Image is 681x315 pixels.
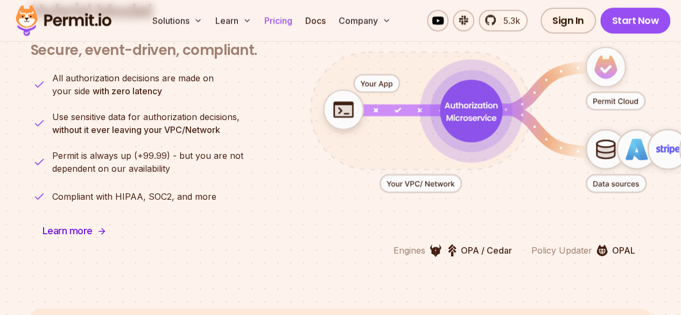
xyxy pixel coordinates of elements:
[394,244,425,257] p: Engines
[260,10,297,31] a: Pricing
[334,10,395,31] button: Company
[52,149,243,162] span: Permit is always up (+99.99) - but you are not
[31,218,118,244] a: Learn more
[479,10,528,31] a: 5.3k
[461,244,512,257] p: OPA / Cedar
[11,2,116,39] img: Permit logo
[52,72,214,97] p: your side
[52,124,220,135] strong: without it ever leaving your VPC/Network
[93,86,162,96] strong: with zero latency
[148,10,207,31] button: Solutions
[531,244,592,257] p: Policy Updater
[52,190,216,203] p: Compliant with HIPAA, SOC2, and more
[211,10,256,31] button: Learn
[600,8,671,33] a: Start Now
[301,10,330,31] a: Docs
[43,223,93,239] span: Learn more
[31,41,257,59] h3: Secure, event-driven, compliant.
[52,72,214,85] span: All authorization decisions are made on
[540,8,596,33] a: Sign In
[52,110,240,123] span: Use sensitive data for authorization decisions,
[52,149,243,175] p: dependent on our availability
[497,14,520,27] span: 5.3k
[612,244,635,257] p: OPAL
